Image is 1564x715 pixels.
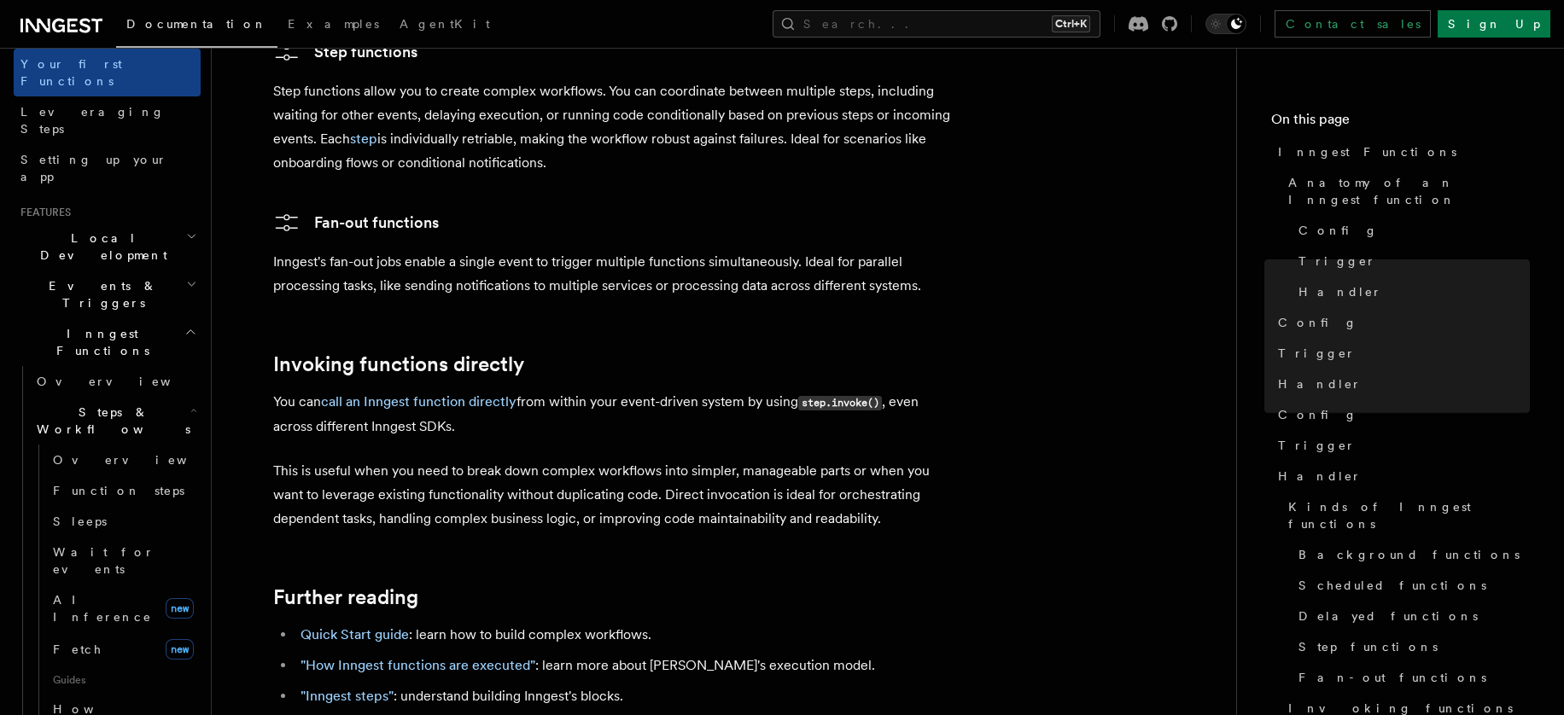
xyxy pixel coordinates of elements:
a: Handler [1292,276,1530,307]
button: Local Development [14,223,201,270]
a: Scheduled functions [1292,570,1530,601]
span: Examples [288,17,379,31]
span: Function steps [53,484,184,497]
a: Function steps [46,475,201,506]
span: Trigger [1298,253,1376,270]
a: Invoking functions directly [273,352,524,376]
span: Wait for events [53,545,155,576]
a: Examples [277,5,389,46]
a: Trigger [1292,246,1530,276]
a: Wait for events [46,537,201,584]
a: step [350,131,377,147]
span: Config [1278,406,1357,423]
span: Sleeps [53,514,107,528]
p: You can from within your event-driven system by using , even across different Inngest SDKs. [273,390,956,439]
a: Documentation [116,5,277,48]
span: Kinds of Inngest functions [1288,498,1530,532]
span: Steps & Workflows [30,404,190,438]
li: : learn more about [PERSON_NAME]'s execution model. [295,654,956,677]
a: Contact sales [1275,10,1431,38]
a: "How Inngest functions are executed" [301,657,535,673]
span: Overview [53,453,229,467]
span: Fan-out functions [1298,669,1486,686]
span: Your first Functions [20,57,122,88]
button: Toggle dark mode [1205,14,1246,34]
span: new [166,598,194,619]
h4: On this page [1271,109,1530,137]
a: Inngest Functions [1271,137,1530,167]
span: Inngest Functions [1278,143,1456,160]
a: Background functions [1292,539,1530,570]
a: Anatomy of an Inngest function [1281,167,1530,215]
a: Fan-out functions [273,209,439,236]
button: Inngest Functions [14,318,201,366]
span: Documentation [126,17,267,31]
span: Delayed functions [1298,607,1478,625]
a: "Inngest steps" [301,688,394,704]
a: Step functions [1292,631,1530,662]
a: Handler [1271,461,1530,491]
span: Handler [1278,375,1362,392]
a: Quick Start guide [301,626,409,642]
button: Search...Ctrl+K [773,10,1100,38]
a: Sign Up [1438,10,1550,38]
li: : learn how to build complex workflows. [295,623,956,647]
span: Features [14,206,71,219]
a: Sleeps [46,506,201,537]
span: Handler [1298,283,1382,300]
span: Config [1278,314,1357,331]
a: Kinds of Inngest functions [1281,491,1530,539]
span: Trigger [1278,437,1356,454]
span: AgentKit [400,17,490,31]
p: Step functions allow you to create complex workflows. You can coordinate between multiple steps, ... [273,79,956,175]
span: Config [1298,222,1378,239]
button: Steps & Workflows [30,397,201,445]
span: Events & Triggers [14,277,186,311]
a: Delayed functions [1292,601,1530,631]
span: Leveraging Steps [20,105,165,136]
span: Anatomy of an Inngest function [1288,174,1530,208]
code: step.invoke() [798,396,882,410]
a: Config [1271,399,1530,430]
p: Inngest's fan-out jobs enable a single event to trigger multiple functions simultaneously. Ideal ... [273,250,956,298]
a: Fan-out functions [1292,662,1530,693]
span: Handler [1278,468,1362,485]
span: Fetch [53,642,102,656]
span: new [166,639,194,660]
a: AI Inferencenew [46,584,201,632]
p: This is useful when you need to break down complex workflows into simpler, manageable parts or wh... [273,459,956,531]
span: AI Inference [53,593,152,624]
a: Overview [30,366,201,397]
li: : understand building Inngest's blocks. [295,684,956,708]
a: Fetchnew [46,632,201,666]
a: Handler [1271,369,1530,399]
span: Scheduled functions [1298,577,1486,594]
span: Background functions [1298,546,1520,563]
a: Config [1271,307,1530,338]
span: Setting up your app [20,153,167,183]
a: Further reading [273,585,418,609]
span: Overview [37,375,213,388]
span: Inngest Functions [14,325,184,359]
a: AgentKit [389,5,500,46]
kbd: Ctrl+K [1052,15,1090,32]
a: Trigger [1271,338,1530,369]
a: Setting up your app [14,144,201,192]
span: Local Development [14,230,186,264]
a: Leveraging Steps [14,96,201,144]
a: call an Inngest function directly [321,393,516,410]
span: Step functions [1298,638,1438,655]
a: Config [1292,215,1530,246]
a: Trigger [1271,430,1530,461]
a: Overview [46,445,201,475]
a: Your first Functions [14,49,201,96]
button: Events & Triggers [14,270,201,318]
span: Guides [46,666,201,694]
a: Step functions [273,38,417,66]
span: Trigger [1278,345,1356,362]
